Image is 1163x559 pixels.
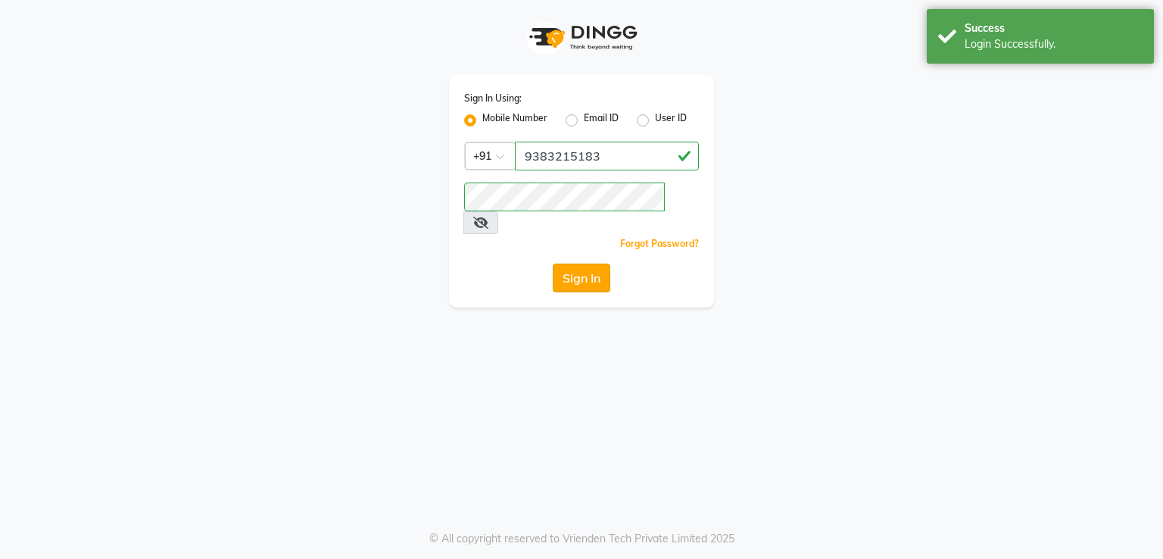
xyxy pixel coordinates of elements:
[620,238,699,249] a: Forgot Password?
[464,92,522,105] label: Sign In Using:
[553,264,610,292] button: Sign In
[515,142,699,170] input: Username
[482,111,547,130] label: Mobile Number
[521,15,642,60] img: logo1.svg
[464,183,665,211] input: Username
[584,111,619,130] label: Email ID
[965,36,1143,52] div: Login Successfully.
[655,111,687,130] label: User ID
[965,20,1143,36] div: Success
